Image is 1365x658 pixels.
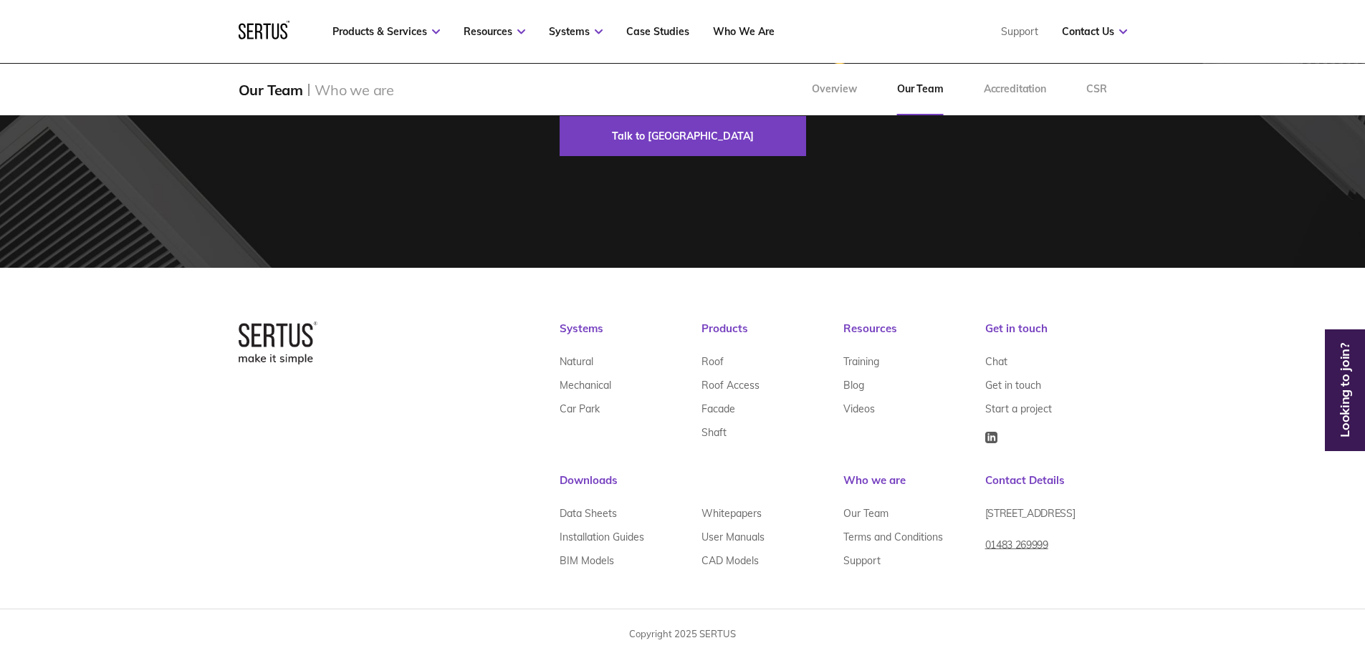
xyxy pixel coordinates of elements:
a: Case Studies [626,25,689,38]
div: Downloads [560,473,843,502]
a: Videos [843,397,875,421]
a: Accreditation [964,64,1066,115]
div: Get in touch [985,321,1127,350]
span: [STREET_ADDRESS] [985,507,1076,520]
a: CSR [1066,64,1127,115]
a: 01483 269999 [985,533,1048,568]
a: Overview [792,64,877,115]
a: CAD Models [701,549,759,573]
a: Installation Guides [560,526,644,549]
a: Get in touch [985,374,1041,397]
div: Contact Details [985,473,1127,502]
div: Who we are [843,473,985,502]
div: Resources [843,321,985,350]
a: Roof [701,350,724,374]
a: Support [843,549,881,573]
a: Mechanical [560,374,611,397]
a: Our Team [843,502,889,526]
a: Resources [464,25,525,38]
a: Car Park [560,397,600,421]
iframe: Chat Widget [1107,492,1365,658]
a: BIM Models [560,549,614,573]
a: Support [1001,25,1038,38]
a: Training [843,350,879,374]
a: Talk to [GEOGRAPHIC_DATA] [560,116,806,156]
img: Icon [985,432,997,443]
a: Blog [843,374,864,397]
a: Terms and Conditions [843,526,943,549]
a: Chat [985,350,1007,374]
a: Who We Are [713,25,775,38]
a: Looking to join? [1328,384,1361,396]
a: Products & Services [332,25,440,38]
a: Data Sheets [560,502,617,526]
a: Roof Access [701,374,760,397]
a: Facade [701,397,735,421]
a: User Manuals [701,526,765,549]
img: logo-box-2bec1e6d7ed5feb70a4f09a85fa1bbdd.png [239,321,317,364]
div: Products [701,321,843,350]
a: Natural [560,350,593,374]
a: Systems [549,25,603,38]
div: Widget de chat [1107,492,1365,658]
a: Whitepapers [701,502,762,526]
a: Shaft [701,421,727,445]
a: Contact Us [1062,25,1127,38]
a: Start a project [985,397,1052,421]
div: Systems [560,321,701,350]
div: Who we are [315,81,394,99]
div: Our Team [239,81,303,99]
